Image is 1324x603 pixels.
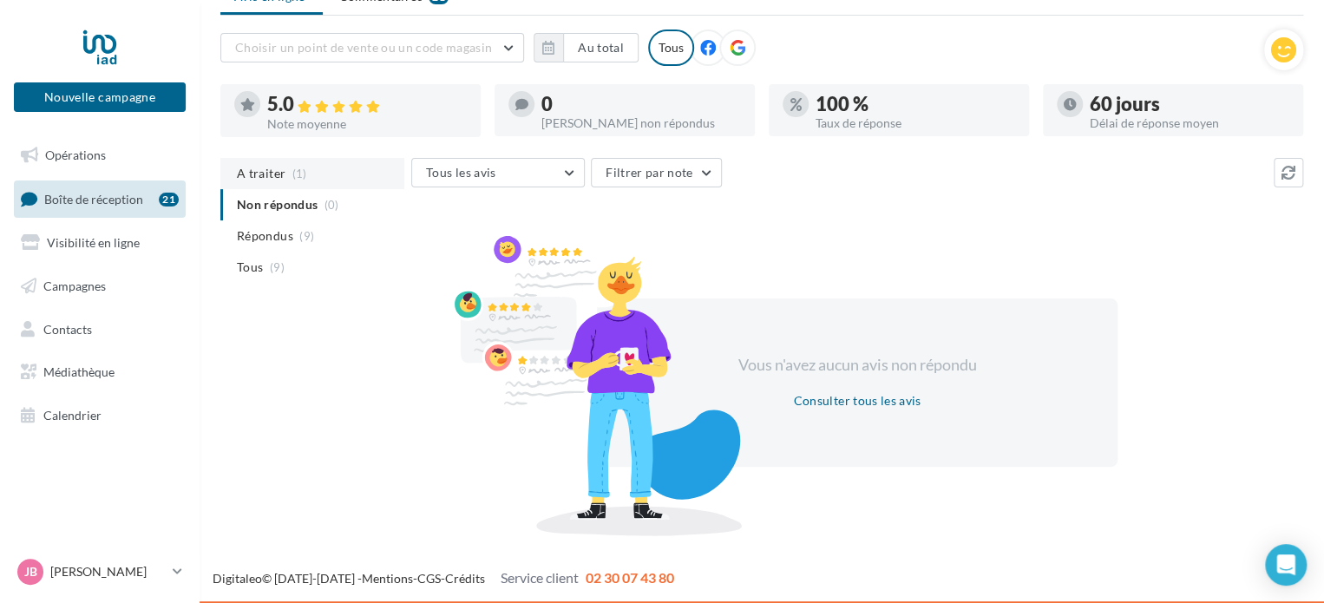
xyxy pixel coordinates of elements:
button: Nouvelle campagne [14,82,186,112]
button: Filtrer par note [591,158,722,187]
div: 0 [541,95,741,114]
div: Note moyenne [267,118,467,130]
button: Tous les avis [411,158,585,187]
span: Tous les avis [426,165,496,180]
a: JB [PERSON_NAME] [14,555,186,588]
a: Visibilité en ligne [10,225,189,261]
div: 60 jours [1090,95,1289,114]
div: Open Intercom Messenger [1265,544,1307,586]
span: Contacts [43,321,92,336]
div: Taux de réponse [816,117,1015,129]
a: Mentions [362,571,413,586]
span: Médiathèque [43,364,115,379]
span: Visibilité en ligne [47,235,140,250]
a: CGS [417,571,441,586]
button: Au total [534,33,639,62]
a: Calendrier [10,397,189,434]
div: 100 % [816,95,1015,114]
div: Tous [648,29,694,66]
div: Délai de réponse moyen [1090,117,1289,129]
span: Tous [237,259,263,276]
div: 5.0 [267,95,467,115]
span: 02 30 07 43 80 [586,569,674,586]
a: Opérations [10,137,189,174]
span: Boîte de réception [44,191,143,206]
button: Choisir un point de vente ou un code magasin [220,33,524,62]
span: Calendrier [43,408,102,423]
button: Consulter tous les avis [786,390,927,411]
span: (9) [270,260,285,274]
span: A traiter [237,165,285,182]
div: 21 [159,193,179,206]
a: Campagnes [10,268,189,305]
span: JB [24,563,37,580]
span: Répondus [237,227,293,245]
div: [PERSON_NAME] non répondus [541,117,741,129]
div: Vous n'avez aucun avis non répondu [708,354,1006,377]
span: Opérations [45,147,106,162]
span: (1) [292,167,307,180]
span: (9) [299,229,314,243]
a: Boîte de réception21 [10,180,189,218]
span: Choisir un point de vente ou un code magasin [235,40,492,55]
p: [PERSON_NAME] [50,563,166,580]
a: Contacts [10,311,189,348]
button: Au total [563,33,639,62]
span: © [DATE]-[DATE] - - - [213,571,674,586]
span: Campagnes [43,279,106,293]
a: Crédits [445,571,485,586]
a: Médiathèque [10,354,189,390]
span: Service client [501,569,579,586]
a: Digitaleo [213,571,262,586]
